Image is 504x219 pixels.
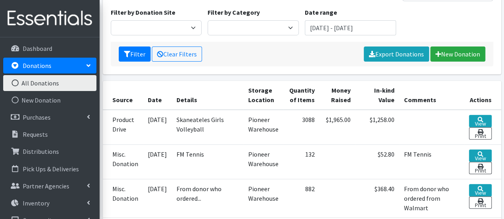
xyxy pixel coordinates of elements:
[208,8,260,17] label: Filter by Category
[355,81,399,110] th: In-kind Value
[103,179,143,217] td: Misc. Donation
[399,81,464,110] th: Comments
[152,47,202,62] a: Clear Filters
[355,144,399,179] td: $52.80
[3,92,96,108] a: New Donation
[143,144,172,179] td: [DATE]
[103,110,143,145] td: Product Drive
[243,81,284,110] th: Storage Location
[111,8,175,17] label: Filter by Donation Site
[143,110,172,145] td: [DATE]
[3,161,96,177] a: Pick Ups & Deliveries
[430,47,485,62] a: New Donation
[469,149,491,162] a: View
[119,47,151,62] button: Filter
[469,127,491,140] a: Print
[355,179,399,217] td: $368.40
[469,115,491,127] a: View
[23,45,52,52] p: Dashboard
[305,8,337,17] label: Date range
[103,144,143,179] td: Misc. Donation
[103,81,143,110] th: Source
[243,110,284,145] td: Pioneer Warehouse
[469,162,491,174] a: Print
[23,113,51,121] p: Purchases
[399,144,464,179] td: FM Tennis
[143,179,172,217] td: [DATE]
[464,81,501,110] th: Actions
[305,20,396,35] input: January 1, 2011 - December 31, 2011
[355,110,399,145] td: $1,258.00
[143,81,172,110] th: Date
[3,75,96,91] a: All Donations
[399,179,464,217] td: From donor who ordered from Walmart
[320,81,355,110] th: Money Raised
[3,58,96,74] a: Donations
[3,143,96,159] a: Distributions
[23,62,51,70] p: Donations
[3,109,96,125] a: Purchases
[469,196,491,209] a: Print
[23,182,69,190] p: Partner Agencies
[172,81,243,110] th: Details
[172,144,243,179] td: FM Tennis
[284,110,319,145] td: 3088
[3,41,96,56] a: Dashboard
[320,110,355,145] td: $1,965.00
[3,126,96,142] a: Requests
[3,5,96,32] img: HumanEssentials
[172,110,243,145] td: Skaneateles Girls Volleyball
[284,144,319,179] td: 132
[23,165,79,173] p: Pick Ups & Deliveries
[23,199,49,207] p: Inventory
[172,179,243,217] td: From donor who ordered...
[364,47,429,62] a: Export Donations
[3,195,96,211] a: Inventory
[243,179,284,217] td: Pioneer Warehouse
[3,178,96,194] a: Partner Agencies
[243,144,284,179] td: Pioneer Warehouse
[23,147,59,155] p: Distributions
[284,81,319,110] th: Quantity of Items
[23,130,48,138] p: Requests
[469,184,491,196] a: View
[284,179,319,217] td: 882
